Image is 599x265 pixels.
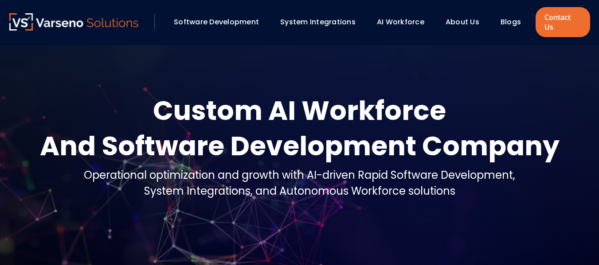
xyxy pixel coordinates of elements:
[276,15,368,30] div: System Integrations
[496,15,533,30] div: Blogs
[446,17,479,27] a: About Us
[280,17,356,27] a: System Integrations
[9,13,139,31] img: Varseno Solutions – Product Engineering & IT Services
[372,15,437,30] div: AI Workforce
[536,7,590,37] a: Contact Us
[84,183,515,199] div: System Integrations, and Autonomous Workforce solutions
[174,17,259,27] a: Software Development
[169,15,271,30] div: Software Development
[84,167,515,183] div: Operational optimization and growth with AI-driven Rapid Software Development,
[377,17,424,27] a: AI Workforce
[501,17,521,27] a: Blogs
[40,128,560,164] div: And Software Development Company
[441,15,492,30] div: About Us
[40,93,560,128] div: Custom AI Workforce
